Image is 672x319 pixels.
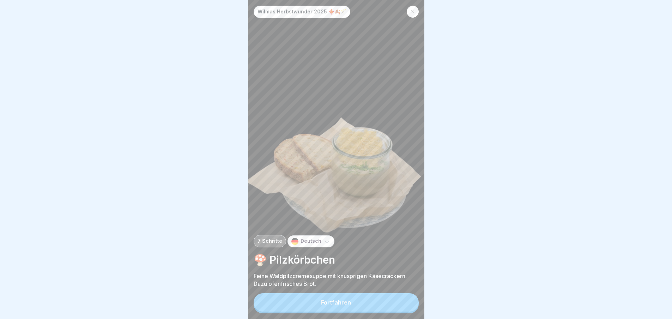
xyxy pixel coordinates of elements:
p: Feine Waldpilzcremesuppe mit knusprigen Käsecrackern. Dazu ofenfrisches Brot. [254,272,419,288]
p: Deutsch [301,238,321,244]
p: 7 Schritte [258,238,282,244]
button: Fortfahren [254,293,419,312]
div: Fortfahren [321,299,351,306]
img: de.svg [291,238,298,245]
p: Wilmas Herbstwunder 2025 🍁🍂🪄 [258,9,346,15]
p: 🍄 Pilzkörbchen [254,253,419,266]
